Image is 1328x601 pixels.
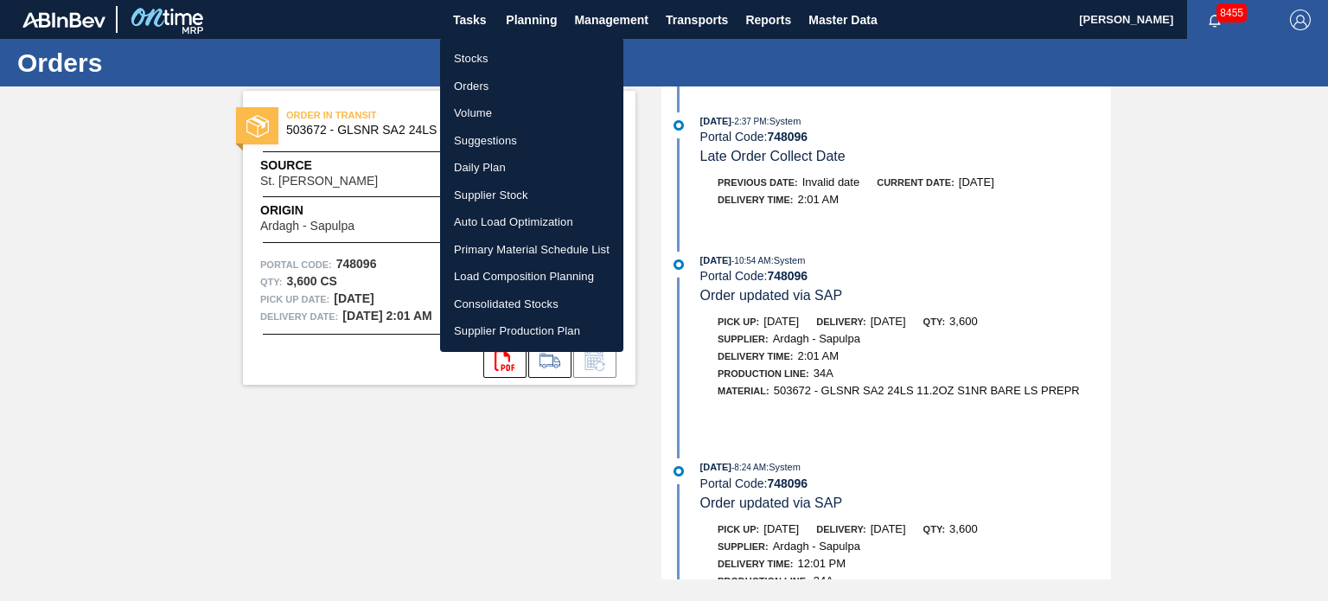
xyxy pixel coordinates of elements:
[440,154,623,182] a: Daily Plan
[440,99,623,127] a: Volume
[440,317,623,345] a: Supplier Production Plan
[440,208,623,236] a: Auto Load Optimization
[440,127,623,155] a: Suggestions
[440,45,623,73] a: Stocks
[440,73,623,100] a: Orders
[440,291,623,318] a: Consolidated Stocks
[440,236,623,264] a: Primary Material Schedule List
[440,182,623,209] a: Supplier Stock
[440,263,623,291] a: Load Composition Planning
